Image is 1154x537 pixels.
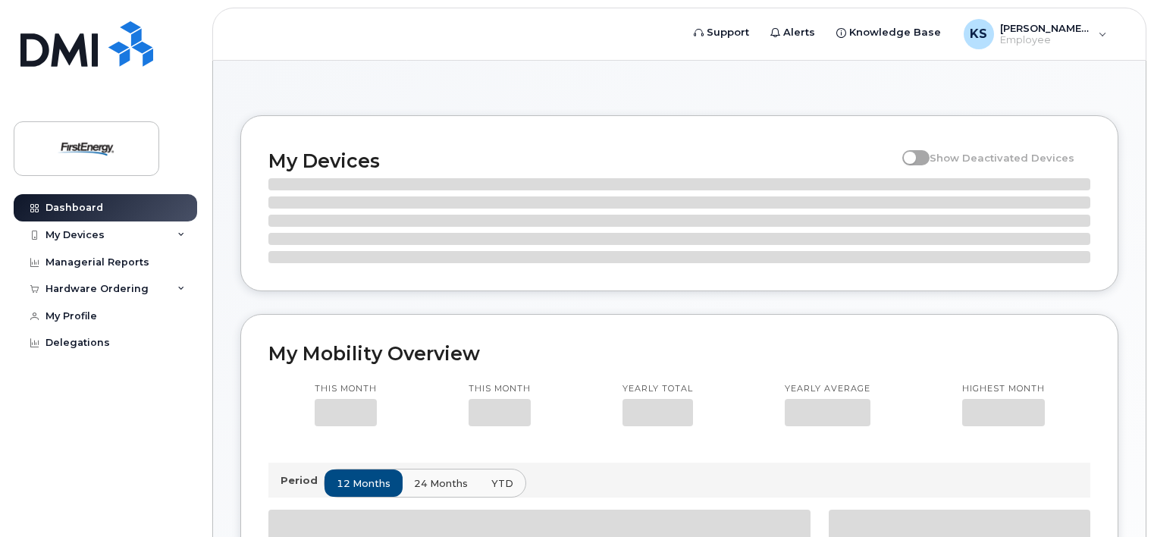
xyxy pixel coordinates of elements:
[491,476,513,491] span: YTD
[962,383,1045,395] p: Highest month
[622,383,693,395] p: Yearly total
[930,152,1074,164] span: Show Deactivated Devices
[315,383,377,395] p: This month
[281,473,324,488] p: Period
[414,476,468,491] span: 24 months
[902,143,914,155] input: Show Deactivated Devices
[268,149,895,172] h2: My Devices
[785,383,870,395] p: Yearly average
[268,342,1090,365] h2: My Mobility Overview
[469,383,531,395] p: This month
